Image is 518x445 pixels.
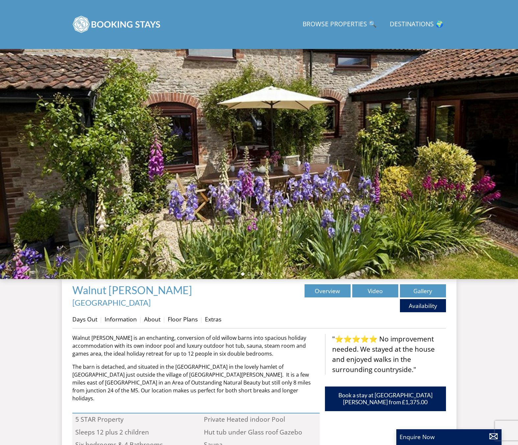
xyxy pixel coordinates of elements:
[325,386,446,411] a: Book a stay at [GEOGRAPHIC_DATA][PERSON_NAME] from £1,375.00
[201,426,320,438] li: Hut tub under Glass roof Gazebo
[72,363,320,402] p: The barn is detached, and situated in the [GEOGRAPHIC_DATA] in the lovely hamlet of [GEOGRAPHIC_D...
[72,426,191,438] li: Sleeps 12 plus 2 children
[72,298,151,307] a: [GEOGRAPHIC_DATA]
[400,433,498,441] p: Enquire Now
[300,17,379,32] a: Browse Properties 🔍
[72,8,161,41] img: BookingStays
[400,284,446,297] a: Gallery
[72,284,192,296] span: Walnut [PERSON_NAME]
[205,315,221,323] a: Extras
[201,413,320,426] li: Private Heated indoor Pool
[105,315,137,323] a: Information
[168,315,198,323] a: Floor Plans
[72,284,194,296] a: Walnut [PERSON_NAME]
[400,299,446,312] a: Availability
[72,413,191,426] li: 5 STAR Property
[144,315,160,323] a: About
[305,284,351,297] a: Overview
[72,334,320,358] p: Walnut [PERSON_NAME] is an enchanting, conversion of old willow barns into spacious holiday accom...
[72,315,97,323] a: Days Out
[352,284,398,297] a: Video
[387,17,446,32] a: Destinations 🌍
[325,334,446,375] blockquote: "⭐⭐⭐⭐⭐ No improvement needed. We stayed at the house and enjoyed walks in the surrounding country...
